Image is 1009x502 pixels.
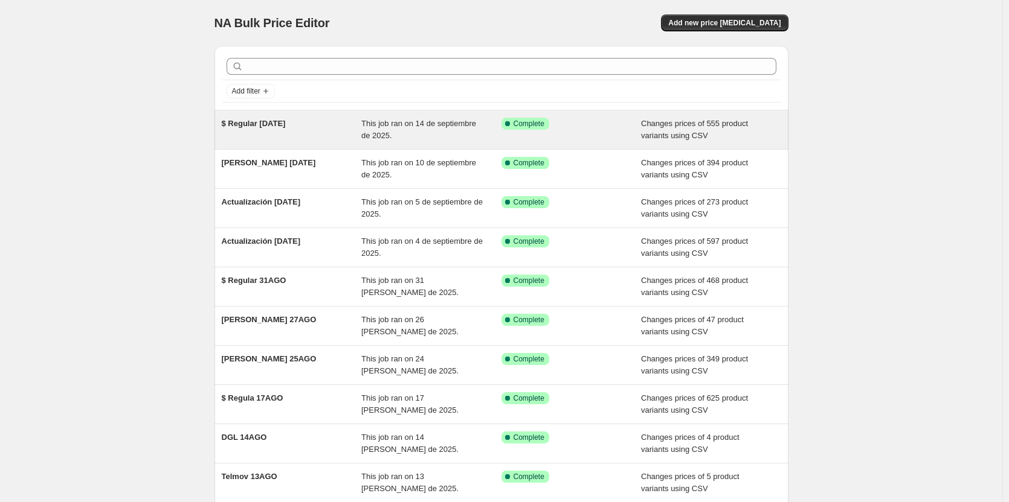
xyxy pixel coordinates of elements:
[641,237,748,258] span: Changes prices of 597 product variants using CSV
[222,433,267,442] span: DGL 14AGO
[641,315,744,336] span: Changes prices of 47 product variants using CSV
[641,119,748,140] span: Changes prices of 555 product variants using CSV
[514,197,544,207] span: Complete
[361,472,459,493] span: This job ran on 13 [PERSON_NAME] de 2025.
[361,197,483,218] span: This job ran on 5 de septiembre de 2025.
[361,433,459,454] span: This job ran on 14 [PERSON_NAME] de 2025.
[361,393,459,415] span: This job ran on 17 [PERSON_NAME] de 2025.
[222,197,301,206] span: Actualización [DATE]
[222,276,286,285] span: $ Regular 31AGO
[641,197,748,218] span: Changes prices of 273 product variants using CSV
[361,276,459,297] span: This job ran on 31 [PERSON_NAME] de 2025.
[514,472,544,481] span: Complete
[214,16,330,30] span: NA Bulk Price Editor
[514,315,544,325] span: Complete
[361,315,459,336] span: This job ran on 26 [PERSON_NAME] de 2025.
[361,119,476,140] span: This job ran on 14 de septiembre de 2025.
[227,84,275,98] button: Add filter
[232,86,260,96] span: Add filter
[641,472,740,493] span: Changes prices of 5 product variants using CSV
[222,354,317,363] span: [PERSON_NAME] 25AGO
[361,158,476,179] span: This job ran on 10 de septiembre de 2025.
[514,276,544,285] span: Complete
[641,393,748,415] span: Changes prices of 625 product variants using CSV
[641,354,748,375] span: Changes prices of 349 product variants using CSV
[661,14,788,31] button: Add new price [MEDICAL_DATA]
[668,18,781,28] span: Add new price [MEDICAL_DATA]
[222,393,283,402] span: $ Regula 17AGO
[361,237,483,258] span: This job ran on 4 de septiembre de 2025.
[222,237,301,246] span: Actualización [DATE]
[514,393,544,403] span: Complete
[514,158,544,168] span: Complete
[222,158,316,167] span: [PERSON_NAME] [DATE]
[514,119,544,129] span: Complete
[222,472,277,481] span: Telmov 13AGO
[641,276,748,297] span: Changes prices of 468 product variants using CSV
[361,354,459,375] span: This job ran on 24 [PERSON_NAME] de 2025.
[514,237,544,246] span: Complete
[514,354,544,364] span: Complete
[514,433,544,442] span: Complete
[222,315,317,324] span: [PERSON_NAME] 27AGO
[641,158,748,179] span: Changes prices of 394 product variants using CSV
[222,119,286,128] span: $ Regular [DATE]
[641,433,740,454] span: Changes prices of 4 product variants using CSV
